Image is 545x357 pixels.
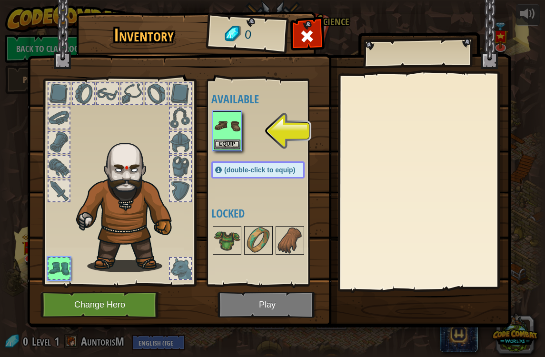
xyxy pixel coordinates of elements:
[211,93,324,105] h4: Available
[214,227,240,254] img: portrait.png
[277,227,303,254] img: portrait.png
[244,26,252,44] span: 0
[245,227,272,254] img: portrait.png
[214,139,240,149] button: Equip
[224,166,295,174] span: (double-click to equip)
[71,134,188,272] img: goliath_hair.png
[83,25,204,45] h1: Inventory
[214,112,240,139] img: portrait.png
[40,292,161,318] button: Change Hero
[211,207,324,219] h4: Locked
